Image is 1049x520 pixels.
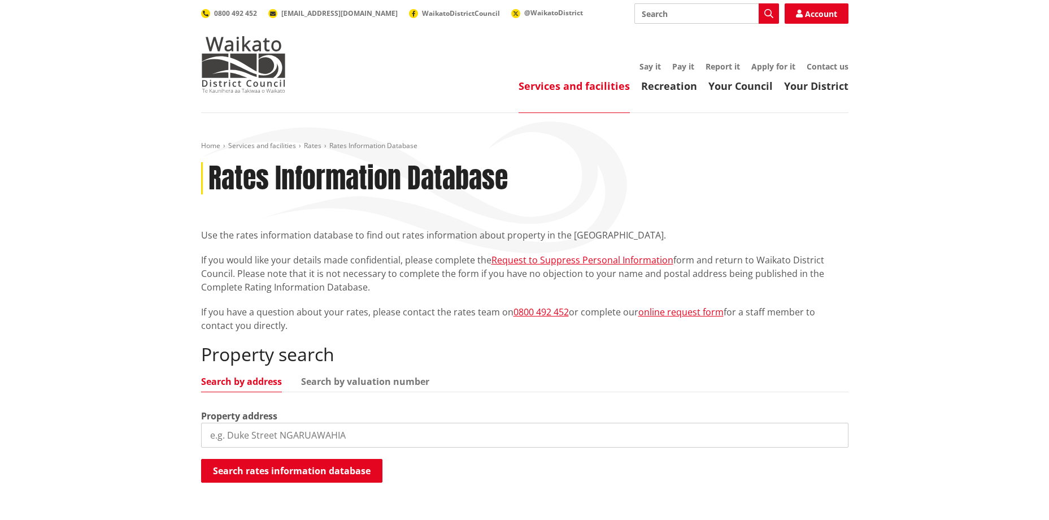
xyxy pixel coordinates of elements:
[201,377,282,386] a: Search by address
[201,344,848,365] h2: Property search
[807,61,848,72] a: Contact us
[641,79,697,93] a: Recreation
[634,3,779,24] input: Search input
[997,473,1038,513] iframe: Messenger Launcher
[513,306,569,318] a: 0800 492 452
[751,61,795,72] a: Apply for it
[201,305,848,332] p: If you have a question about your rates, please contact the rates team on or complete our for a s...
[329,141,417,150] span: Rates Information Database
[201,141,220,150] a: Home
[228,141,296,150] a: Services and facilities
[201,36,286,93] img: Waikato District Council - Te Kaunihera aa Takiwaa o Waikato
[491,254,673,266] a: Request to Suppress Personal Information
[201,228,848,242] p: Use the rates information database to find out rates information about property in the [GEOGRAPHI...
[422,8,500,18] span: WaikatoDistrictCouncil
[708,79,773,93] a: Your Council
[208,162,508,195] h1: Rates Information Database
[639,61,661,72] a: Say it
[301,377,429,386] a: Search by valuation number
[281,8,398,18] span: [EMAIL_ADDRESS][DOMAIN_NAME]
[519,79,630,93] a: Services and facilities
[201,141,848,151] nav: breadcrumb
[201,8,257,18] a: 0800 492 452
[638,306,724,318] a: online request form
[672,61,694,72] a: Pay it
[201,409,277,423] label: Property address
[304,141,321,150] a: Rates
[268,8,398,18] a: [EMAIL_ADDRESS][DOMAIN_NAME]
[201,459,382,483] button: Search rates information database
[524,8,583,18] span: @WaikatoDistrict
[706,61,740,72] a: Report it
[409,8,500,18] a: WaikatoDistrictCouncil
[785,3,848,24] a: Account
[214,8,257,18] span: 0800 492 452
[511,8,583,18] a: @WaikatoDistrict
[201,423,848,448] input: e.g. Duke Street NGARUAWAHIA
[784,79,848,93] a: Your District
[201,253,848,294] p: If you would like your details made confidential, please complete the form and return to Waikato ...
